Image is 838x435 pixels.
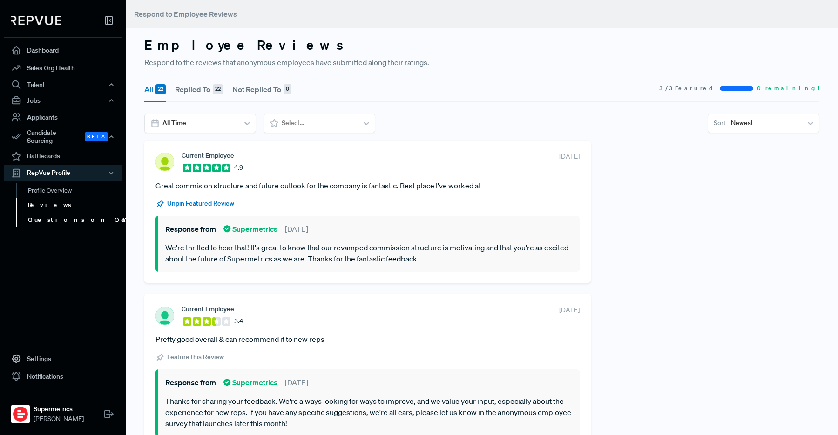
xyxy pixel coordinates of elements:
[16,213,135,228] a: Questions on Q&A
[16,198,135,213] a: Reviews
[234,316,243,326] span: 3.4
[165,242,572,264] p: We're thrilled to hear that! It's great to know that our revamped commission structure is motivat...
[559,152,580,161] span: [DATE]
[167,352,224,362] span: Feature this Review
[559,305,580,315] span: [DATE]
[165,223,216,234] span: Response from
[4,165,122,181] button: RepVue Profile
[4,41,122,59] a: Dashboard
[4,108,122,126] a: Applicants
[11,16,61,25] img: RepVue
[182,152,234,159] span: Current Employee
[144,57,819,68] p: Respond to the reviews that anonymous employees have submitted along their ratings.
[757,84,819,93] span: 0 remaining!
[34,414,84,424] span: [PERSON_NAME]
[13,407,28,422] img: Supermetrics
[284,84,291,94] div: 0
[134,9,237,19] span: Respond to Employee Reviews
[165,395,572,429] p: Thanks for sharing your feedback. We're always looking for ways to improve, and we value your inp...
[4,126,122,147] div: Candidate Sourcing
[155,334,580,345] article: Pretty good overall & can recommend it to new reps
[144,76,166,102] button: All 22
[4,77,122,93] button: Talent
[285,223,308,234] span: [DATE]
[155,180,580,191] article: Great commision structure and future outlook for the company is fantastic. Best place I've worked at
[4,93,122,108] button: Jobs
[4,393,122,428] a: SupermetricsSupermetrics[PERSON_NAME]
[223,377,277,388] span: Supermetrics
[16,183,135,198] a: Profile Overview
[232,76,291,102] button: Not Replied To 0
[167,199,234,208] span: Unpin Featured Review
[144,37,819,53] h3: Employee Reviews
[213,84,223,94] div: 22
[165,377,216,388] span: Response from
[223,223,277,234] span: Supermetrics
[4,350,122,368] a: Settings
[4,126,122,147] button: Candidate Sourcing Beta
[4,147,122,165] a: Battlecards
[155,84,166,94] div: 22
[285,377,308,388] span: [DATE]
[714,118,728,128] span: Sort -
[4,368,122,385] a: Notifications
[4,59,122,77] a: Sales Org Health
[85,132,108,141] span: Beta
[234,163,243,173] span: 4.9
[34,404,84,414] strong: Supermetrics
[182,305,234,313] span: Current Employee
[175,76,223,102] button: Replied To 22
[659,84,716,93] span: 3 / 3 Featured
